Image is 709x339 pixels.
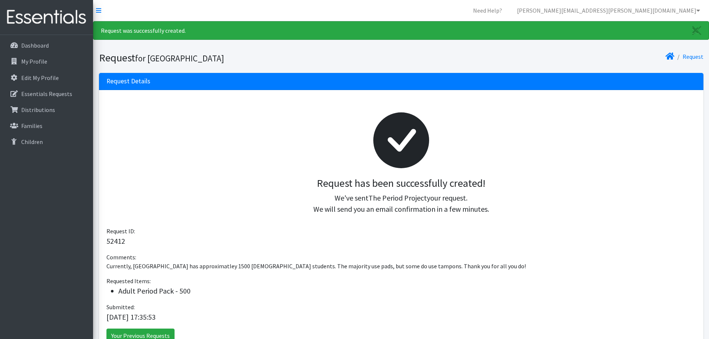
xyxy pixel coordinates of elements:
p: 52412 [106,236,696,247]
p: Children [21,138,43,145]
small: for [GEOGRAPHIC_DATA] [135,53,224,64]
h1: Request [99,51,399,64]
img: HumanEssentials [3,5,90,30]
a: Need Help? [467,3,508,18]
a: [PERSON_NAME][EMAIL_ADDRESS][PERSON_NAME][DOMAIN_NAME] [511,3,706,18]
a: Request [683,53,703,60]
p: [DATE] 17:35:53 [106,311,696,323]
span: Requested Items: [106,277,151,285]
h3: Request Details [106,77,150,85]
span: The Period Project [368,193,427,202]
a: My Profile [3,54,90,69]
a: Essentials Requests [3,86,90,101]
a: Distributions [3,102,90,117]
p: Edit My Profile [21,74,59,81]
p: Currently, [GEOGRAPHIC_DATA] has approximatley 1500 [DEMOGRAPHIC_DATA] students. The majority use... [106,262,696,271]
li: Adult Period Pack - 500 [118,285,696,297]
a: Close [685,22,709,39]
p: Dashboard [21,42,49,49]
p: We've sent your request. We will send you an email confirmation in a few minutes. [112,192,690,215]
span: Submitted: [106,303,135,311]
span: Request ID: [106,227,135,235]
a: Edit My Profile [3,70,90,85]
p: Essentials Requests [21,90,72,97]
a: Families [3,118,90,133]
p: Distributions [21,106,55,113]
h3: Request has been successfully created! [112,177,690,190]
div: Request was successfully created. [93,21,709,40]
a: Children [3,134,90,149]
a: Dashboard [3,38,90,53]
p: Families [21,122,42,129]
p: My Profile [21,58,47,65]
span: Comments: [106,253,136,261]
